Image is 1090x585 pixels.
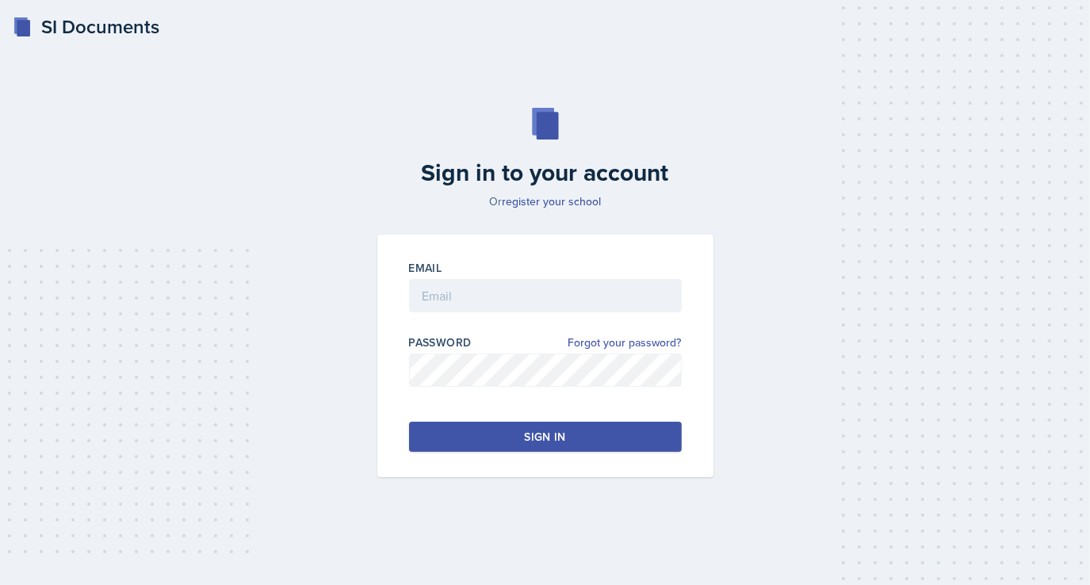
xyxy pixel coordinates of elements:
a: register your school [502,193,601,209]
button: Sign in [409,422,682,452]
label: Password [409,335,472,350]
label: Email [409,260,442,276]
a: Forgot your password? [568,335,682,351]
input: Email [409,279,682,312]
p: Or [368,193,723,209]
a: SI Documents [13,13,159,41]
h2: Sign in to your account [368,159,723,187]
div: Sign in [524,429,565,445]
